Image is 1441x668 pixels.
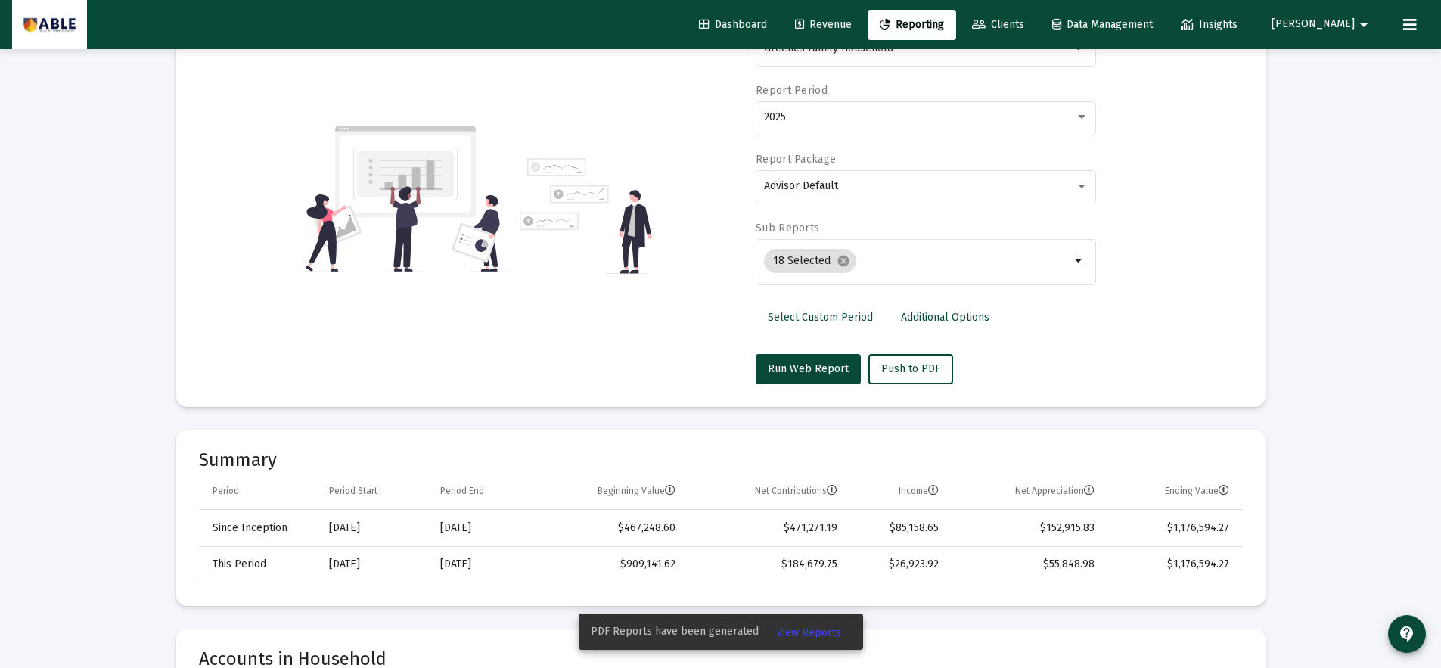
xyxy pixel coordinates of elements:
td: Column Period End [430,474,535,510]
a: Revenue [783,10,864,40]
span: Select Custom Period [768,311,873,324]
div: Ending Value [1165,485,1229,497]
mat-chip: 18 Selected [764,249,856,273]
td: Column Period Start [318,474,430,510]
td: Column Ending Value [1105,474,1242,510]
td: $467,248.60 [535,510,686,546]
a: Dashboard [687,10,779,40]
td: $1,176,594.27 [1105,510,1242,546]
button: [PERSON_NAME] [1253,9,1391,39]
div: Beginning Value [598,485,675,497]
div: Period End [440,485,484,497]
div: Period [213,485,239,497]
button: View Reports [765,618,853,645]
span: 2025 [764,110,786,123]
span: Reporting [880,18,944,31]
mat-icon: arrow_drop_down [1355,10,1373,40]
td: $184,679.75 [686,546,848,583]
td: Since Inception [199,510,318,546]
td: $55,848.98 [949,546,1106,583]
td: Column Beginning Value [535,474,686,510]
span: Push to PDF [881,362,940,375]
div: Data grid [199,474,1243,583]
span: Dashboard [699,18,767,31]
mat-card-title: Accounts in Household [199,651,1243,666]
div: [DATE] [440,557,524,572]
td: $152,915.83 [949,510,1106,546]
mat-icon: arrow_drop_down [1070,252,1089,270]
mat-icon: contact_support [1398,625,1416,643]
a: Data Management [1040,10,1165,40]
mat-card-title: Summary [199,452,1243,468]
span: Additional Options [901,311,989,324]
div: Net Contributions [755,485,837,497]
td: $909,141.62 [535,546,686,583]
span: Run Web Report [768,362,849,375]
div: [DATE] [329,557,419,572]
mat-icon: cancel [837,254,850,268]
div: [DATE] [329,520,419,536]
label: Report Package [756,153,836,166]
a: Insights [1169,10,1250,40]
button: Run Web Report [756,354,861,384]
span: [PERSON_NAME] [1272,18,1355,31]
label: Sub Reports [756,222,819,235]
td: Column Income [848,474,949,510]
span: Clients [972,18,1024,31]
div: [DATE] [440,520,524,536]
span: Data Management [1052,18,1153,31]
div: Income [899,485,939,497]
td: Column Period [199,474,318,510]
button: Push to PDF [868,354,953,384]
td: $85,158.65 [848,510,949,546]
a: Clients [960,10,1036,40]
span: Insights [1181,18,1238,31]
label: Report Period [756,84,828,97]
div: Net Appreciation [1015,485,1095,497]
td: This Period [199,546,318,583]
span: PDF Reports have been generated [591,624,759,639]
td: $26,923.92 [848,546,949,583]
mat-chip-list: Selection [764,246,1070,276]
img: Dashboard [23,10,76,40]
td: Column Net Appreciation [949,474,1106,510]
span: View Reports [777,626,841,639]
td: $471,271.19 [686,510,848,546]
td: Column Net Contributions [686,474,848,510]
img: reporting-alt [520,158,652,274]
img: reporting [303,124,511,274]
td: $1,176,594.27 [1105,546,1242,583]
span: Revenue [795,18,852,31]
span: Advisor Default [764,179,838,192]
div: Period Start [329,485,377,497]
a: Reporting [868,10,956,40]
